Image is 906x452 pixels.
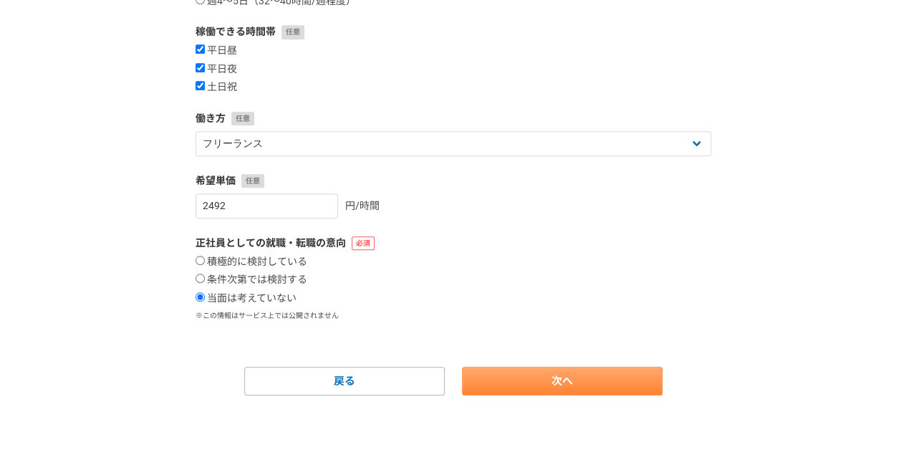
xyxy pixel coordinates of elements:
[196,44,205,54] input: 平日昼
[196,24,711,39] label: 稼働できる時間帯
[196,111,711,126] label: 働き方
[196,81,205,90] input: 土日祝
[196,256,205,265] input: 積極的に検討している
[196,63,237,76] label: 平日夜
[196,256,307,269] label: 積極的に検討している
[196,292,205,302] input: 当面は考えていない
[196,292,297,305] label: 当面は考えていない
[196,44,237,57] label: 平日昼
[196,274,205,283] input: 条件次第では検討する
[196,173,711,188] label: 希望単価
[462,367,662,395] a: 次へ
[196,310,711,321] p: ※この情報はサービス上では公開されません
[345,200,380,211] span: 円/時間
[196,81,237,94] label: 土日祝
[196,236,711,251] label: 正社員としての就職・転職の意向
[196,63,205,72] input: 平日夜
[244,367,445,395] a: 戻る
[196,274,307,287] label: 条件次第では検討する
